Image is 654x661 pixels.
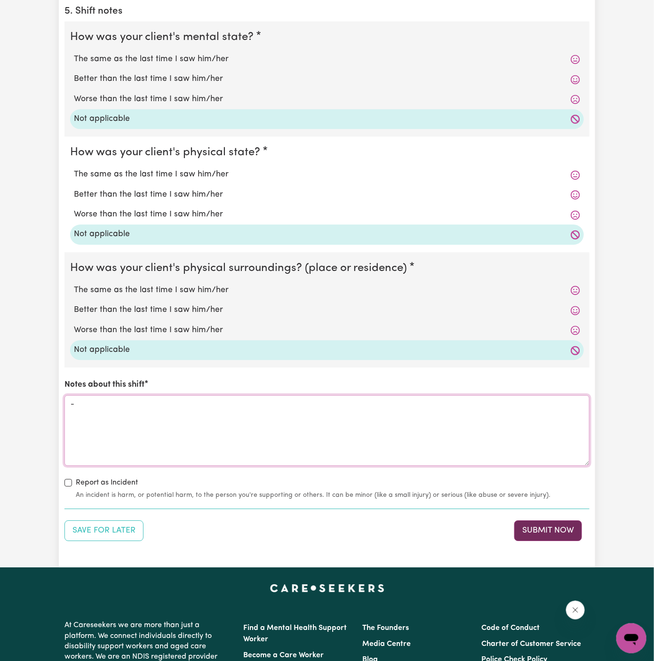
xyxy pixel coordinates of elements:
label: Worse than the last time I saw him/her [74,208,580,221]
label: Better than the last time I saw him/her [74,189,580,201]
small: An incident is harm, or potential harm, to the person you're supporting or others. It can be mino... [76,490,590,500]
h2: 5. Shift notes [64,6,590,17]
textarea: - [64,395,590,466]
a: Media Centre [362,640,411,648]
label: Not applicable [74,113,580,125]
label: The same as the last time I saw him/her [74,168,580,181]
legend: How was your client's physical state? [70,144,264,161]
label: The same as the last time I saw him/her [74,284,580,296]
button: Submit your job report [514,520,582,541]
span: Need any help? [6,7,57,14]
label: The same as the last time I saw him/her [74,53,580,65]
label: Better than the last time I saw him/her [74,304,580,316]
legend: How was your client's physical surroundings? (place or residence) [70,260,411,277]
legend: How was your client's mental state? [70,29,257,46]
label: Notes about this shift [64,379,144,391]
iframe: Close message [566,601,585,620]
a: Careseekers home page [270,584,384,592]
label: Not applicable [74,228,580,240]
label: Worse than the last time I saw him/her [74,93,580,105]
label: Better than the last time I saw him/her [74,73,580,85]
a: Become a Care Worker [243,652,324,659]
a: Charter of Customer Service [482,640,582,648]
a: The Founders [362,624,409,632]
a: Code of Conduct [482,624,540,632]
label: Worse than the last time I saw him/her [74,324,580,336]
iframe: Button to launch messaging window [616,623,646,653]
button: Save your job report [64,520,144,541]
label: Not applicable [74,344,580,356]
label: Report as Incident [76,477,138,488]
a: Find a Mental Health Support Worker [243,624,347,643]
